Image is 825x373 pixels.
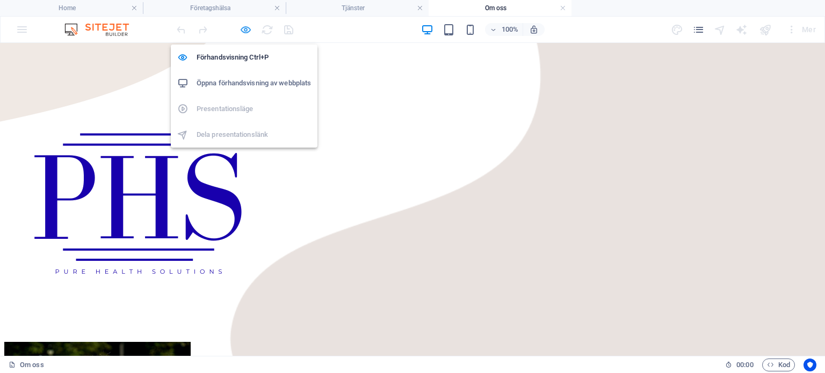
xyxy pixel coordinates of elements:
h4: Om oss [429,2,571,14]
button: 100% [485,23,523,36]
h6: Öppna förhandsvisning av webbplats [197,77,311,90]
i: Sidor (Ctrl+Alt+S) [692,24,705,36]
button: Kod [762,359,795,371]
button: Usercentrics [804,359,816,371]
span: Kod [767,359,790,371]
h6: Sessionstid [725,359,754,371]
span: : [744,361,746,369]
h4: Företagshälsa [143,2,286,14]
h6: Förhandsvisning Ctrl+P [197,51,311,64]
a: Klicka för att avbryta val. Dubbelklicka för att öppna sidor [9,359,44,371]
span: 00 00 [736,359,753,371]
h4: Tjänster [286,2,429,14]
i: Justera zoomnivån automatiskt vid storleksändring för att passa vald enhet. [529,25,539,34]
button: pages [692,23,705,36]
img: Editor Logo [62,23,142,36]
h6: 100% [501,23,518,36]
